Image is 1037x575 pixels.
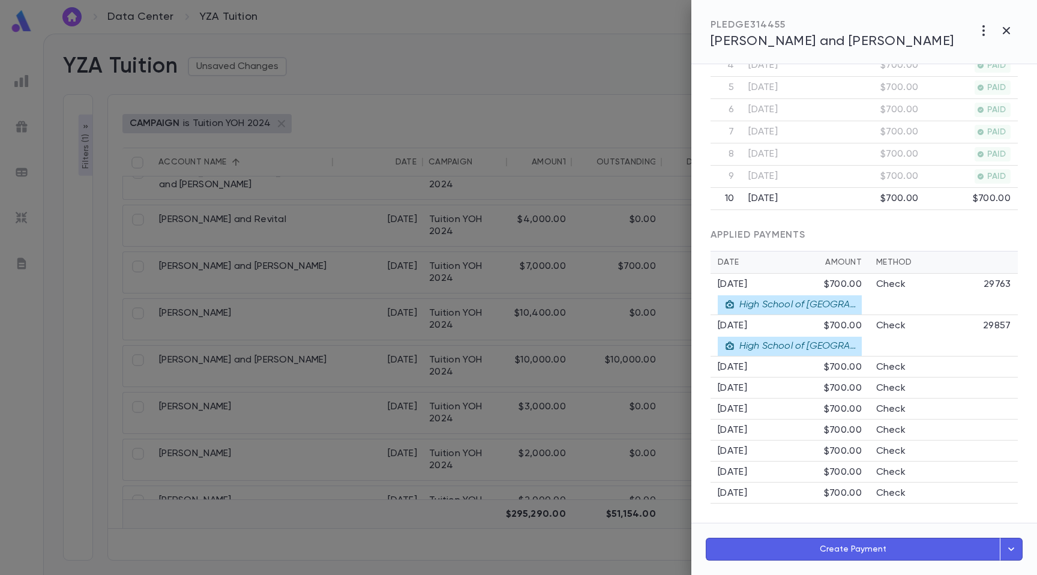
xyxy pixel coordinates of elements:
[876,445,906,457] p: Check
[711,188,741,210] th: 10
[824,382,862,394] div: $700.00
[825,257,862,267] div: Amount
[718,278,824,291] div: [DATE]
[982,61,1011,70] span: PAID
[741,55,834,77] td: [DATE]
[824,361,862,373] div: $700.00
[718,257,825,267] div: Date
[741,188,834,210] td: [DATE]
[718,445,824,457] div: [DATE]
[718,361,824,373] div: [DATE]
[711,143,741,166] th: 8
[741,121,834,143] td: [DATE]
[739,299,859,311] p: High School of [GEOGRAPHIC_DATA]
[824,320,862,332] div: $700.00
[718,403,824,415] div: [DATE]
[982,127,1011,137] span: PAID
[711,99,741,121] th: 6
[876,278,906,291] p: Check
[834,166,926,188] td: $700.00
[925,188,1018,210] td: $700.00
[982,83,1011,92] span: PAID
[741,166,834,188] td: [DATE]
[824,466,862,478] div: $700.00
[718,466,824,478] div: [DATE]
[741,143,834,166] td: [DATE]
[834,188,926,210] td: $700.00
[876,403,906,415] p: Check
[834,77,926,99] td: $700.00
[711,55,741,77] th: 4
[984,278,1011,291] p: 29763
[982,172,1011,181] span: PAID
[718,320,824,332] div: [DATE]
[739,340,859,352] p: High School of [GEOGRAPHIC_DATA]
[711,19,954,31] div: PLEDGE 314455
[982,105,1011,115] span: PAID
[834,121,926,143] td: $700.00
[711,77,741,99] th: 5
[706,538,1000,561] button: Create Payment
[876,487,906,499] p: Check
[824,487,862,499] div: $700.00
[718,382,824,394] div: [DATE]
[869,251,1018,274] th: Method
[718,424,824,436] div: [DATE]
[876,424,906,436] p: Check
[711,35,954,48] span: [PERSON_NAME] and [PERSON_NAME]
[983,320,1011,332] p: 29857
[741,77,834,99] td: [DATE]
[824,403,862,415] div: $700.00
[711,230,805,240] span: APPLIED PAYMENTS
[834,99,926,121] td: $700.00
[876,320,906,332] p: Check
[711,166,741,188] th: 9
[711,121,741,143] th: 7
[876,466,906,478] p: Check
[741,99,834,121] td: [DATE]
[718,487,824,499] div: [DATE]
[834,55,926,77] td: $700.00
[876,361,906,373] p: Check
[876,382,906,394] p: Check
[824,424,862,436] div: $700.00
[834,143,926,166] td: $700.00
[824,278,862,291] div: $700.00
[982,149,1011,159] span: PAID
[824,445,862,457] div: $700.00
